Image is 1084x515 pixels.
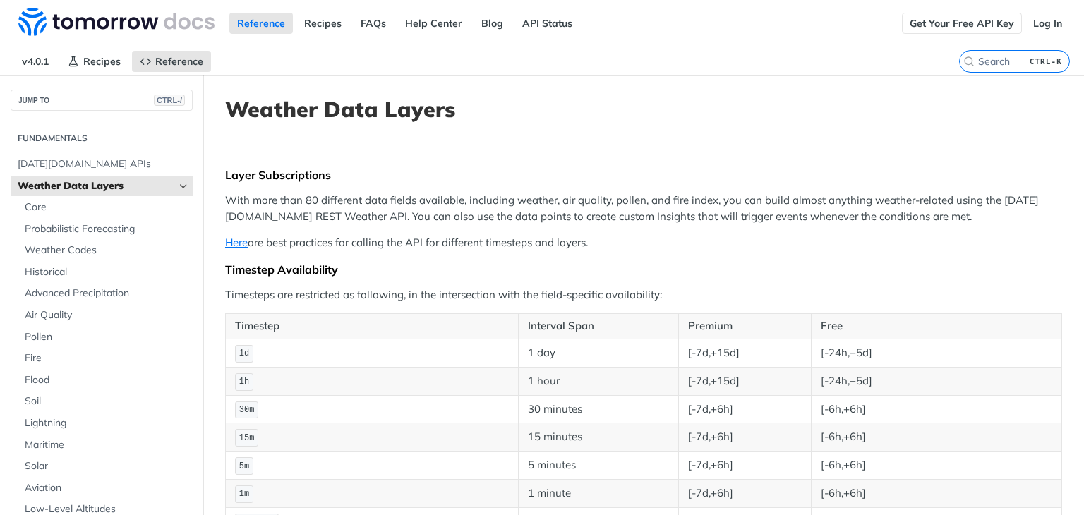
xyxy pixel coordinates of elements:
span: CTRL-/ [154,95,185,106]
th: Timestep [226,314,519,339]
svg: Search [963,56,975,67]
span: 1h [239,377,249,387]
a: Here [225,236,248,249]
span: 5m [239,461,249,471]
a: FAQs [353,13,394,34]
span: 1d [239,349,249,358]
div: Timestep Availability [225,262,1062,277]
span: Pollen [25,330,189,344]
p: are best practices for calling the API for different timesteps and layers. [225,235,1062,251]
a: Fire [18,348,193,369]
a: Advanced Precipitation [18,283,193,304]
h1: Weather Data Layers [225,97,1062,122]
a: Soil [18,391,193,412]
span: [DATE][DOMAIN_NAME] APIs [18,157,189,171]
a: Historical [18,262,193,283]
span: Aviation [25,481,189,495]
span: Weather Data Layers [18,179,174,193]
td: [-6h,+6h] [811,479,1062,507]
span: Recipes [83,55,121,68]
a: Weather Codes [18,240,193,261]
button: JUMP TOCTRL-/ [11,90,193,111]
span: Historical [25,265,189,279]
a: Recipes [60,51,128,72]
h2: Fundamentals [11,132,193,145]
p: With more than 80 different data fields available, including weather, air quality, pollen, and fi... [225,193,1062,224]
a: Help Center [397,13,470,34]
a: Air Quality [18,305,193,326]
span: Reference [155,55,203,68]
a: Solar [18,456,193,477]
td: [-7d,+6h] [678,479,811,507]
span: Solar [25,459,189,473]
a: Weather Data LayersHide subpages for Weather Data Layers [11,176,193,197]
td: 1 hour [518,367,678,395]
span: Weather Codes [25,243,189,257]
span: Advanced Precipitation [25,286,189,301]
a: Pollen [18,327,193,348]
td: 30 minutes [518,395,678,423]
td: [-6h,+6h] [811,452,1062,480]
span: 30m [239,405,255,415]
a: Get Your Free API Key [902,13,1022,34]
span: Core [25,200,189,214]
span: Air Quality [25,308,189,322]
a: Log In [1025,13,1070,34]
td: 15 minutes [518,423,678,452]
td: [-7d,+15d] [678,339,811,367]
td: [-7d,+6h] [678,452,811,480]
span: Fire [25,351,189,365]
td: [-7d,+15d] [678,367,811,395]
a: API Status [514,13,580,34]
a: Reference [132,51,211,72]
a: Recipes [296,13,349,34]
td: 1 day [518,339,678,367]
img: Tomorrow.io Weather API Docs [18,8,215,36]
a: Maritime [18,435,193,456]
a: Aviation [18,478,193,499]
td: [-24h,+5d] [811,339,1062,367]
td: [-6h,+6h] [811,395,1062,423]
a: Blog [474,13,511,34]
button: Hide subpages for Weather Data Layers [178,181,189,192]
td: 5 minutes [518,452,678,480]
td: [-7d,+6h] [678,423,811,452]
div: Layer Subscriptions [225,168,1062,182]
span: v4.0.1 [14,51,56,72]
td: [-7d,+6h] [678,395,811,423]
a: [DATE][DOMAIN_NAME] APIs [11,154,193,175]
a: Core [18,197,193,218]
th: Free [811,314,1062,339]
span: Probabilistic Forecasting [25,222,189,236]
p: Timesteps are restricted as following, in the intersection with the field-specific availability: [225,287,1062,303]
span: Flood [25,373,189,387]
span: Maritime [25,438,189,452]
th: Premium [678,314,811,339]
td: [-24h,+5d] [811,367,1062,395]
span: 15m [239,433,255,443]
span: Lightning [25,416,189,430]
span: 1m [239,489,249,499]
kbd: CTRL-K [1026,54,1066,68]
span: Soil [25,394,189,408]
a: Probabilistic Forecasting [18,219,193,240]
td: [-6h,+6h] [811,423,1062,452]
a: Lightning [18,413,193,434]
a: Reference [229,13,293,34]
th: Interval Span [518,314,678,339]
td: 1 minute [518,479,678,507]
a: Flood [18,370,193,391]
